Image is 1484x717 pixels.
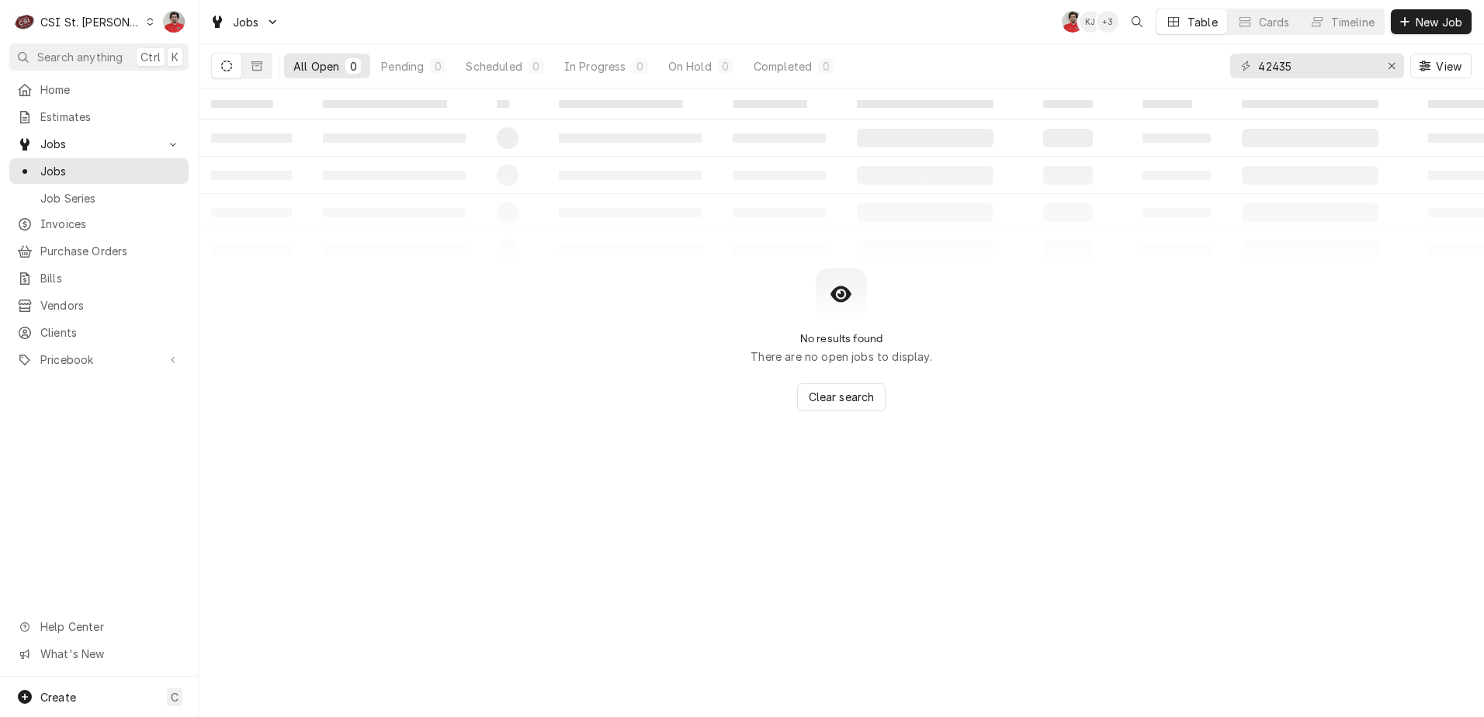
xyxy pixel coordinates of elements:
div: NF [1062,11,1084,33]
div: KJ [1080,11,1101,33]
a: Home [9,77,189,102]
a: Go to Jobs [203,9,286,35]
span: New Job [1413,14,1465,30]
span: Estimates [40,109,181,125]
h2: No results found [800,332,883,345]
span: ‌ [857,100,993,108]
div: 0 [721,58,730,74]
div: Scheduled [466,58,522,74]
div: Nicholas Faubert's Avatar [163,11,185,33]
span: ‌ [559,100,683,108]
button: Open search [1125,9,1149,34]
div: Nicholas Faubert's Avatar [1062,11,1084,33]
a: Go to What's New [9,641,189,667]
span: Home [40,81,181,98]
div: Table [1188,14,1218,30]
div: CSI St. [PERSON_NAME] [40,14,141,30]
a: Clients [9,320,189,345]
p: There are no open jobs to display. [751,348,931,365]
a: Vendors [9,293,189,318]
table: All Open Jobs List Loading [199,88,1484,268]
button: New Job [1391,9,1472,34]
span: Jobs [40,136,158,152]
span: ‌ [323,100,447,108]
span: Search anything [37,49,123,65]
a: Invoices [9,211,189,237]
div: 0 [433,58,442,74]
span: Ctrl [140,49,161,65]
div: All Open [293,58,339,74]
span: Clear search [806,389,878,405]
span: ‌ [733,100,807,108]
span: Create [40,691,76,704]
span: Help Center [40,618,179,635]
div: Pending [381,58,424,74]
div: In Progress [564,58,626,74]
div: Completed [754,58,812,74]
span: ‌ [1242,100,1378,108]
div: Timeline [1331,14,1375,30]
div: CSI St. Louis's Avatar [14,11,36,33]
div: 0 [348,58,358,74]
span: Purchase Orders [40,243,181,259]
span: Vendors [40,297,181,313]
button: Erase input [1379,54,1404,78]
div: 0 [821,58,830,74]
span: Pricebook [40,352,158,368]
div: 0 [532,58,541,74]
div: Ken Jiricek's Avatar [1080,11,1101,33]
a: Purchase Orders [9,238,189,264]
span: ‌ [497,100,509,108]
span: C [171,689,179,705]
span: Jobs [233,14,259,30]
span: ‌ [1043,100,1093,108]
a: Jobs [9,158,189,184]
div: C [14,11,36,33]
input: Keyword search [1258,54,1375,78]
a: Estimates [9,104,189,130]
a: Job Series [9,185,189,211]
a: Go to Pricebook [9,347,189,372]
span: K [172,49,179,65]
span: Jobs [40,163,181,179]
span: ‌ [211,100,273,108]
div: + 3 [1097,11,1118,33]
span: Clients [40,324,181,341]
div: NF [163,11,185,33]
button: View [1410,54,1472,78]
div: 0 [636,58,645,74]
a: Go to Help Center [9,614,189,639]
span: ‌ [1142,100,1192,108]
a: Go to Jobs [9,131,189,157]
span: Bills [40,270,181,286]
div: Cards [1259,14,1290,30]
a: Bills [9,265,189,291]
button: Clear search [797,383,886,411]
span: Invoices [40,216,181,232]
div: On Hold [668,58,712,74]
span: What's New [40,646,179,662]
button: Search anythingCtrlK [9,43,189,71]
span: Job Series [40,190,181,206]
span: View [1433,58,1465,74]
